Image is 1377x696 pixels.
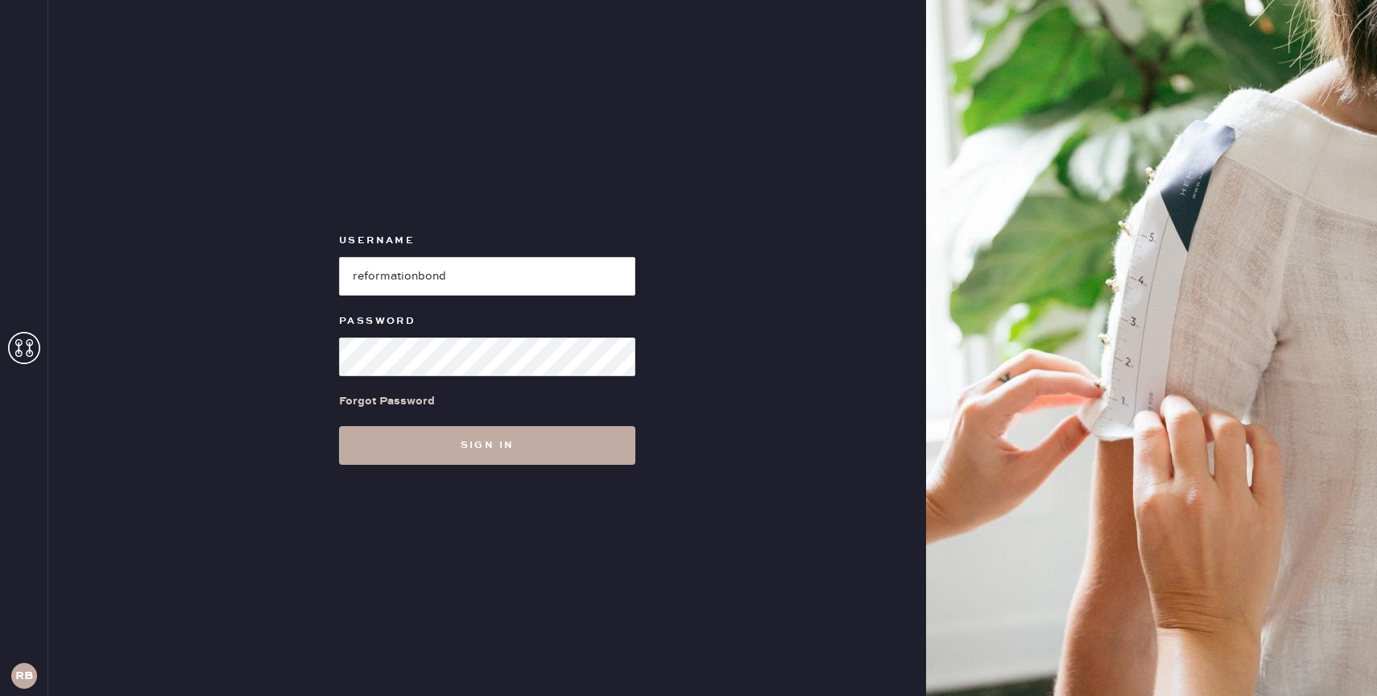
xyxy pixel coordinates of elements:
div: Forgot Password [339,392,435,410]
a: Forgot Password [339,376,435,426]
h3: RB [15,670,33,681]
input: e.g. john@doe.com [339,257,635,296]
button: Sign in [339,426,635,465]
label: Password [339,312,635,331]
label: Username [339,231,635,251]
